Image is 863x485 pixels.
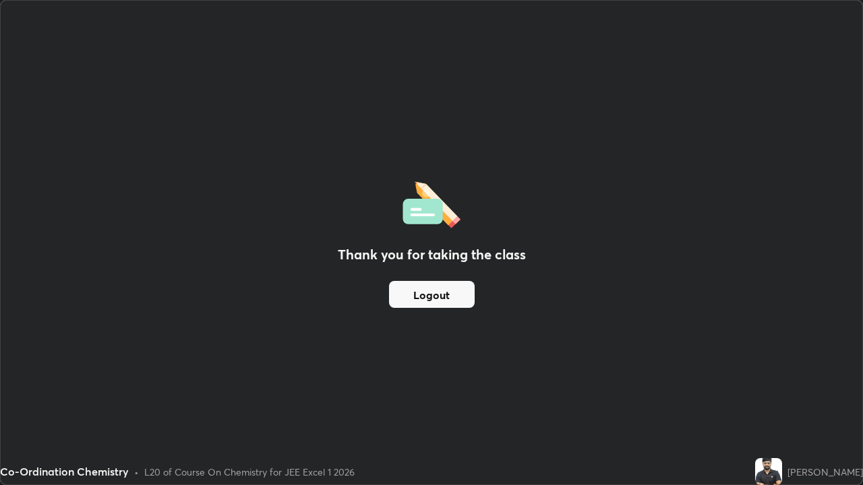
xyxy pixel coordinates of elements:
div: [PERSON_NAME] [787,465,863,479]
img: offlineFeedback.1438e8b3.svg [403,177,460,228]
img: cf491ae460674f9490001725c6d479a7.jpg [755,458,782,485]
div: • [134,465,139,479]
button: Logout [389,281,475,308]
div: L20 of Course On Chemistry for JEE Excel 1 2026 [144,465,355,479]
h2: Thank you for taking the class [338,245,526,265]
